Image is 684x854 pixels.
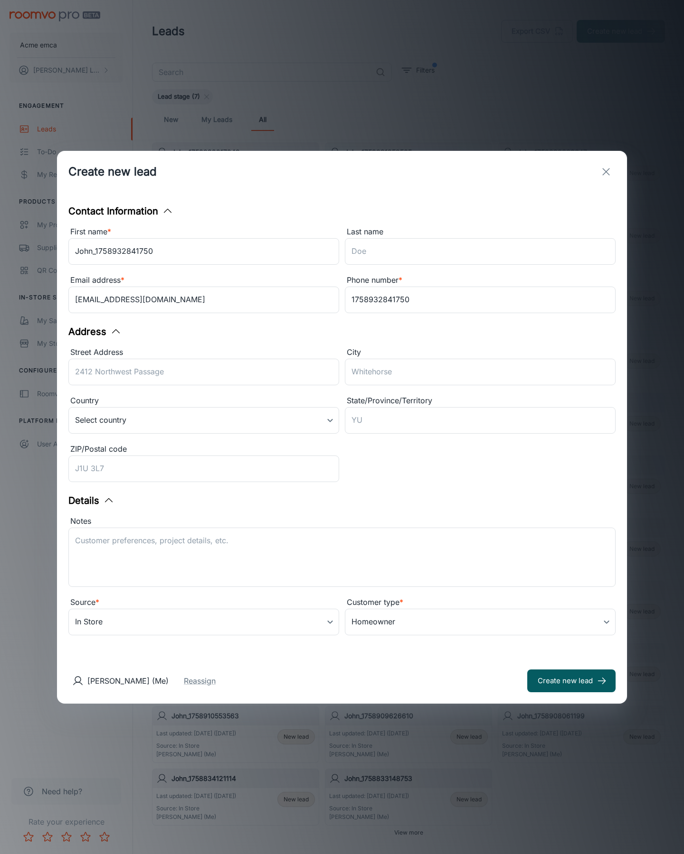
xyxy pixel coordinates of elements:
[68,395,339,407] div: Country
[68,609,339,635] div: In Store
[68,596,339,609] div: Source
[345,359,616,385] input: Whitehorse
[68,407,339,434] div: Select country
[68,515,616,528] div: Notes
[345,238,616,265] input: Doe
[68,226,339,238] div: First name
[68,287,339,313] input: myname@example.com
[184,675,216,687] button: Reassign
[345,609,616,635] div: Homeowner
[527,669,616,692] button: Create new lead
[345,407,616,434] input: YU
[68,204,173,218] button: Contact Information
[68,325,122,339] button: Address
[68,346,339,359] div: Street Address
[68,274,339,287] div: Email address
[345,274,616,287] div: Phone number
[597,162,616,181] button: exit
[345,287,616,313] input: +1 439-123-4567
[345,346,616,359] div: City
[68,493,114,508] button: Details
[345,226,616,238] div: Last name
[68,443,339,455] div: ZIP/Postal code
[68,455,339,482] input: J1U 3L7
[345,395,616,407] div: State/Province/Territory
[68,359,339,385] input: 2412 Northwest Passage
[87,675,169,687] p: [PERSON_NAME] (Me)
[345,596,616,609] div: Customer type
[68,163,157,180] h1: Create new lead
[68,238,339,265] input: John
